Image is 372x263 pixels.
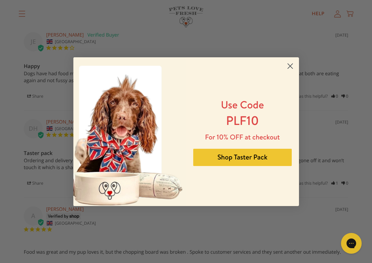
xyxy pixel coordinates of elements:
button: Shop Taster Pack [193,149,292,166]
img: 90083654-52f2-4de1-9965-d556b4c9d4d9.jpeg [73,57,186,206]
span: PLF10 [226,112,259,129]
span: For 10% OFF at checkout [205,133,280,142]
button: Close dialog [284,60,296,72]
iframe: Gorgias live chat messenger [338,231,365,256]
span: Use Code [221,97,264,112]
